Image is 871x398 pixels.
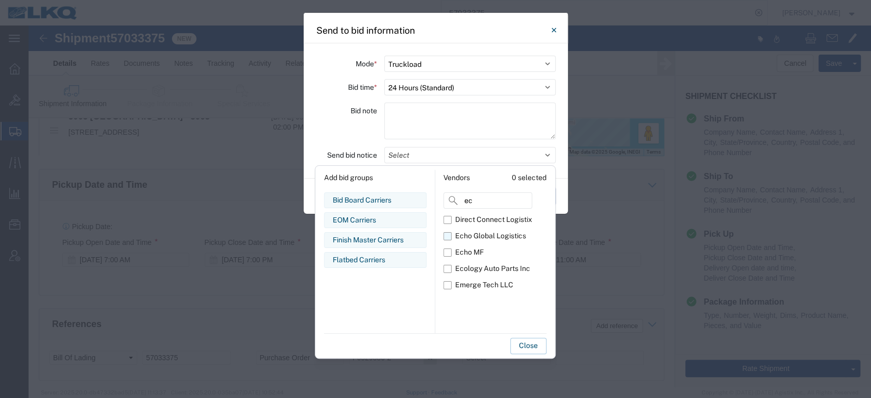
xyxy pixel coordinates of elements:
label: Send bid notice [327,147,377,163]
button: Close [544,20,564,40]
div: Add bid groups [324,170,427,186]
label: Bid time [348,79,377,95]
label: Mode [356,56,377,72]
div: Vendors [443,172,470,183]
label: Bid note [351,103,377,119]
div: 0 selected [512,172,546,183]
h4: Send to bid information [316,23,415,37]
div: Bid Board Carriers [333,195,418,206]
input: Search [443,192,532,209]
button: Select [384,147,556,163]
